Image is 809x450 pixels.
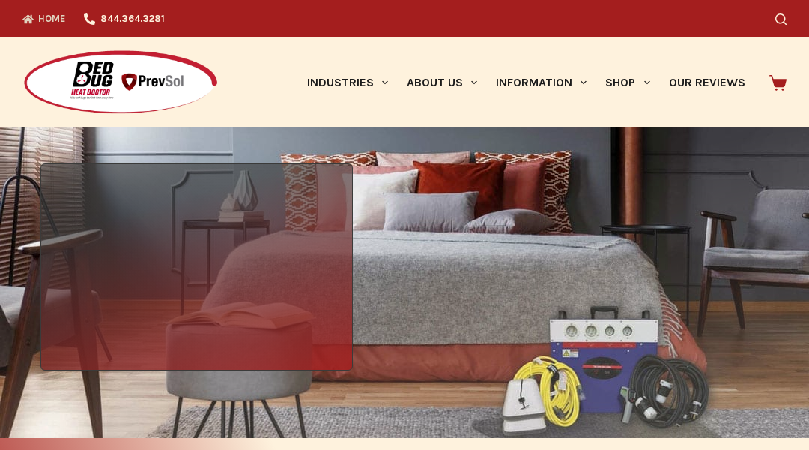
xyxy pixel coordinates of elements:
a: Information [487,37,596,127]
a: Industries [297,37,397,127]
a: Shop [596,37,659,127]
button: Search [775,13,787,25]
img: Prevsol/Bed Bug Heat Doctor [22,49,219,116]
nav: Primary [297,37,754,127]
a: About Us [397,37,486,127]
a: Our Reviews [659,37,754,127]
